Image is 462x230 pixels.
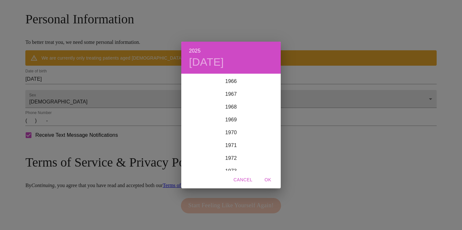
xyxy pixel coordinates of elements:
[260,176,276,184] span: OK
[181,165,281,177] div: 1973
[189,46,201,55] button: 2025
[231,174,255,186] button: Cancel
[181,88,281,101] div: 1967
[181,75,281,88] div: 1966
[258,174,278,186] button: OK
[181,113,281,126] div: 1969
[189,55,224,69] button: [DATE]
[234,176,252,184] span: Cancel
[181,152,281,165] div: 1972
[181,139,281,152] div: 1971
[181,126,281,139] div: 1970
[181,101,281,113] div: 1968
